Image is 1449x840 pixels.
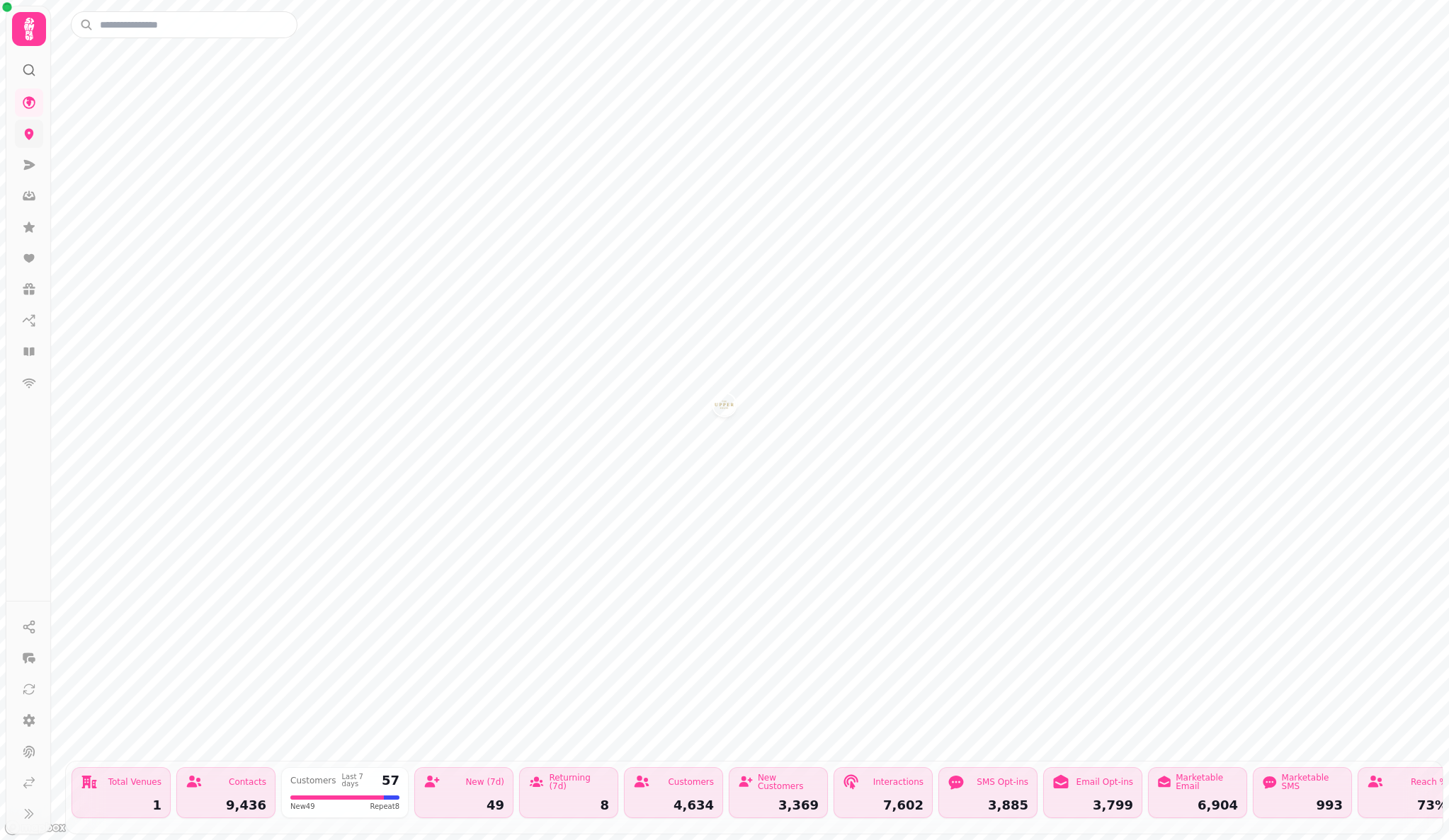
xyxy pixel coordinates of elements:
[1176,773,1238,790] div: Marketable Email
[229,778,266,786] div: Contacts
[370,801,399,812] span: Repeat 8
[1411,778,1448,786] div: Reach %
[186,799,266,812] div: 9,436
[873,778,924,786] div: Interactions
[290,801,315,812] span: New 49
[1262,799,1343,812] div: 993
[290,776,336,785] div: Customers
[1076,778,1133,786] div: Email Opt-ins
[758,773,819,790] div: New Customers
[342,773,376,788] div: Last 7 days
[738,799,819,812] div: 3,369
[1367,799,1448,812] div: 73%
[108,778,161,786] div: Total Venues
[1157,799,1238,812] div: 6,904
[549,773,609,790] div: Returning (7d)
[713,393,736,416] button: The Upper House
[633,799,714,812] div: 4,634
[4,819,67,836] a: Mapbox logo
[1282,773,1343,790] div: Marketable SMS
[713,393,736,420] div: Map marker
[843,799,924,812] div: 7,602
[382,774,399,787] div: 57
[424,799,504,812] div: 49
[81,799,161,812] div: 1
[948,799,1028,812] div: 3,885
[668,778,714,786] div: Customers
[528,799,609,812] div: 8
[1052,799,1133,812] div: 3,799
[977,778,1028,786] div: SMS Opt-ins
[465,778,504,786] div: New (7d)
